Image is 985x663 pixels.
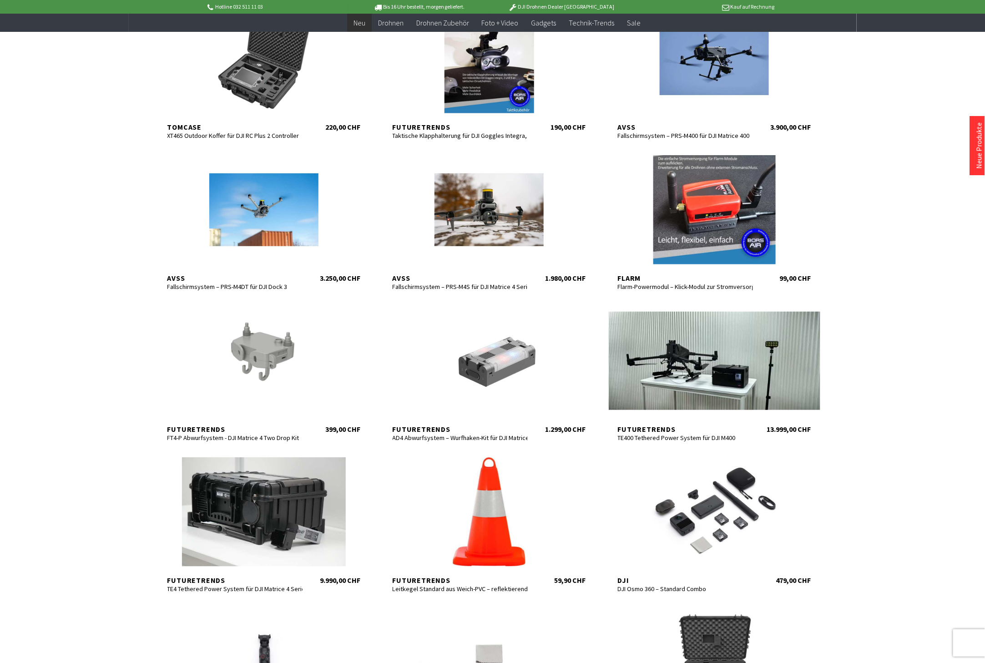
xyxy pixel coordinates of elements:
a: Gadgets [525,14,563,32]
a: Drohnen [372,14,410,32]
div: TE400 Tethered Power System für DJI M400 [618,434,753,442]
div: Futuretrends [393,576,528,585]
a: AVSS Fallschirmsystem – PRS-M400 für DJI Matrice 400 3.900,00 CHF [609,4,820,132]
span: Sale [627,18,641,27]
span: Drohnen [378,18,404,27]
div: Fallschirmsystem – PRS-M4S für DJI Matrice 4 Series [393,283,528,291]
a: TomCase XT465 Outdoor Koffer für DJI RC Plus 2 Controller 220,00 CHF [158,4,370,132]
div: 3.900,00 CHF [771,122,811,132]
div: FT4-P Abwurfsystem - DJI Matrice 4 Two Drop Kit [167,434,303,442]
div: AVSS [167,273,303,283]
div: 1.299,00 CHF [546,425,586,434]
p: DJI Drohnen Dealer [GEOGRAPHIC_DATA] [490,1,632,12]
div: 99,00 CHF [780,273,811,283]
a: Futuretrends Taktische Klapphalterung für DJI Goggles Integra, 2 und 3 190,00 CHF [384,4,595,132]
div: Futuretrends [393,122,528,132]
div: 9.990,00 CHF [320,576,361,585]
div: 59,90 CHF [555,576,586,585]
div: 399,00 CHF [326,425,361,434]
a: Futuretrends TE4 Tethered Power System für DJI Matrice 4 Serie 9.990,00 CHF [158,457,370,585]
a: Futuretrends FT4-P Abwurfsystem - DJI Matrice 4 Two Drop Kit 399,00 CHF [158,306,370,434]
div: 479,00 CHF [776,576,811,585]
div: AVSS [618,122,753,132]
span: Neu [354,18,365,27]
div: 3.250,00 CHF [320,273,361,283]
a: Neu [347,14,372,32]
a: Futuretrends Leitkegel Standard aus Weich-PVC – reflektierend 59,90 CHF [384,457,595,585]
p: Hotline 032 511 11 03 [206,1,348,12]
div: TE4 Tethered Power System für DJI Matrice 4 Serie [167,585,303,593]
div: AD4 Abwurfsystem – Wurfhaken-Kit für DJI Matrice 400 Serie [393,434,528,442]
span: Foto + Video [482,18,519,27]
div: Futuretrends [167,425,303,434]
div: Futuretrends [618,425,753,434]
span: Drohnen Zubehör [416,18,469,27]
div: DJI Osmo 360 – Standard Combo [618,585,753,593]
div: 220,00 CHF [326,122,361,132]
div: Futuretrends [393,425,528,434]
a: Flarm Flarm-Powermodul – Klick-Modul zur Stromversorgung 99,00 CHF [609,155,820,283]
p: Kauf auf Rechnung [632,1,774,12]
div: DJI [618,576,753,585]
span: Technik-Trends [569,18,615,27]
div: AVSS [393,273,528,283]
div: XT465 Outdoor Koffer für DJI RC Plus 2 Controller [167,132,303,140]
div: 1.980,00 CHF [546,273,586,283]
div: Fallschirmsystem – PRS-M400 für DJI Matrice 400 [618,132,753,140]
div: Fallschirmsystem – PRS-M4DT für DJI Dock 3 [167,283,303,291]
a: Foto + Video [475,14,525,32]
p: Bis 16 Uhr bestellt, morgen geliefert. [348,1,490,12]
a: AVSS Fallschirmsystem – PRS-M4DT für DJI Dock 3 3.250,00 CHF [158,155,370,283]
a: DJI DJI Osmo 360 – Standard Combo 479,00 CHF [609,457,820,585]
a: Futuretrends TE400 Tethered Power System für DJI M400 13.999,00 CHF [609,306,820,434]
div: Flarm-Powermodul – Klick-Modul zur Stromversorgung [618,283,753,291]
div: Flarm [618,273,753,283]
a: Technik-Trends [563,14,621,32]
a: Neue Produkte [975,122,984,169]
span: Gadgets [531,18,556,27]
a: Futuretrends AD4 Abwurfsystem – Wurfhaken-Kit für DJI Matrice 400 Serie 1.299,00 CHF [384,306,595,434]
a: Sale [621,14,647,32]
div: 190,00 CHF [551,122,586,132]
div: TomCase [167,122,303,132]
div: Futuretrends [167,576,303,585]
div: Leitkegel Standard aus Weich-PVC – reflektierend [393,585,528,593]
div: 13.999,00 CHF [767,425,811,434]
div: Taktische Klapphalterung für DJI Goggles Integra, 2 und 3 [393,132,528,140]
a: Drohnen Zubehör [410,14,475,32]
a: AVSS Fallschirmsystem – PRS-M4S für DJI Matrice 4 Series 1.980,00 CHF [384,155,595,283]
